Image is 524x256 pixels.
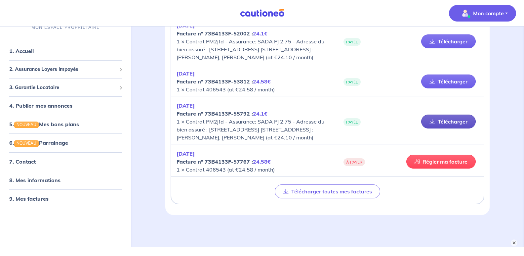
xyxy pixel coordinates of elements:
[421,34,476,48] a: Télécharger
[275,184,380,198] button: Télécharger toutes mes factures
[177,102,327,141] p: 1 × Contrat PM2jfd - Assurance: SADA PJ 2,75 - Adresse du bien assuré : [STREET_ADDRESS] [STREET_...
[3,174,128,187] div: 8. Mes informations
[253,78,271,85] em: 24.58€
[177,70,327,93] p: 1 × Contrat 406543 (at €24.58 / month)
[177,150,327,174] p: 1 × Contrat 406543 (at €24.58 / month)
[460,8,470,19] img: illu_account_valid_menu.svg
[9,121,79,128] a: 5.NOUVEAUMes bons plans
[3,136,128,149] div: 6.NOUVEAUParrainage
[177,102,195,109] em: [DATE]
[253,110,267,117] em: 24.1€
[343,118,361,126] span: PAYÉE
[3,99,128,112] div: 4. Publier mes annonces
[449,5,516,22] button: illu_account_valid_menu.svgMon compte
[177,110,267,117] strong: Facture nº 73B4133F-55792 :
[253,30,267,37] em: 24.1€
[253,158,271,165] em: 24.58€
[177,158,271,165] strong: Facture nº 73B4133F-57767 :
[177,78,271,85] strong: Facture nº 73B4133F-53812 :
[177,22,327,61] p: 1 × Contrat PM2jfd - Assurance: SADA PJ 2,75 - Adresse du bien assuré : [STREET_ADDRESS] [STREET_...
[177,70,195,77] em: [DATE]
[473,9,504,17] p: Mon compte
[177,30,267,37] strong: Facture nº 73B4133F-52002 :
[9,66,117,73] span: 2. Assurance Loyers Impayés
[9,195,49,202] a: 9. Mes factures
[9,48,34,54] a: 1. Accueil
[31,24,100,30] p: MON ESPACE PROPRIÉTAIRE
[343,38,361,46] span: PAYÉE
[177,150,195,157] em: [DATE]
[3,192,128,205] div: 9. Mes factures
[406,155,476,169] a: Régler ma facture
[3,155,128,168] div: 7. Contact
[511,239,517,246] button: ×
[3,44,128,58] div: 1. Accueil
[177,22,195,29] em: [DATE]
[237,9,287,17] img: Cautioneo
[343,78,361,86] span: PAYÉE
[3,118,128,131] div: 5.NOUVEAUMes bons plans
[343,158,365,166] span: À PAYER
[9,102,72,109] a: 4. Publier mes annonces
[9,177,60,183] a: 8. Mes informations
[421,115,476,128] a: Télécharger
[9,139,68,146] a: 6.NOUVEAUParrainage
[421,75,476,88] a: Télécharger
[3,63,128,76] div: 2. Assurance Loyers Impayés
[3,81,128,94] div: 3. Garantie Locataire
[9,84,117,91] span: 3. Garantie Locataire
[9,158,36,165] a: 7. Contact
